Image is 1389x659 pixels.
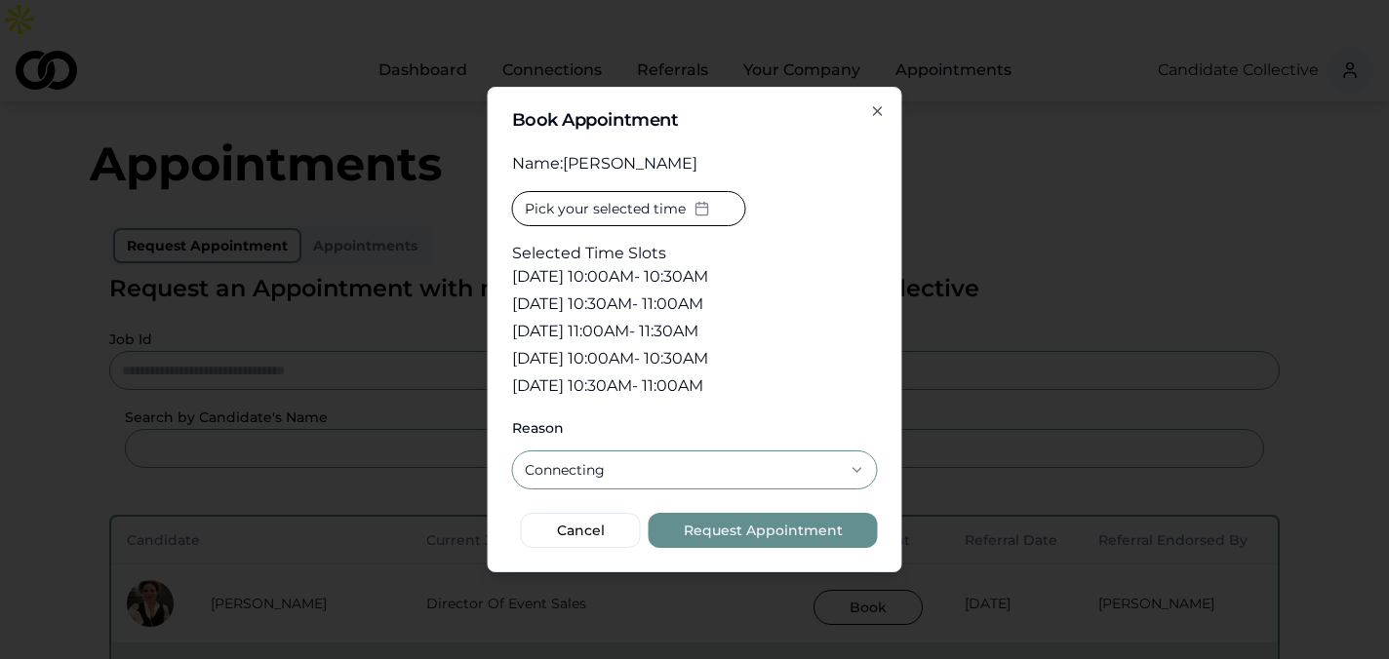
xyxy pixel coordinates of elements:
[512,242,746,265] h3: Selected Time Slots
[512,374,746,398] li: [DATE] 10:30AM - 11:00AM
[512,191,746,226] button: Pick your selected time
[512,111,878,129] h2: Book Appointment
[512,402,746,425] li: [DATE] 11:00AM - 11:30AM
[512,265,746,289] li: [DATE] 10:00AM - 10:30AM
[512,347,746,370] li: [DATE] 10:00AM - 10:30AM
[512,152,878,175] div: Name: [PERSON_NAME]
[525,199,686,218] span: Pick your selected time
[521,513,641,548] button: Cancel
[512,292,746,316] li: [DATE] 10:30AM - 11:00AM
[512,320,746,343] li: [DATE] 11:00AM - 11:30AM
[512,421,878,435] label: Reason
[649,513,878,548] button: Request Appointment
